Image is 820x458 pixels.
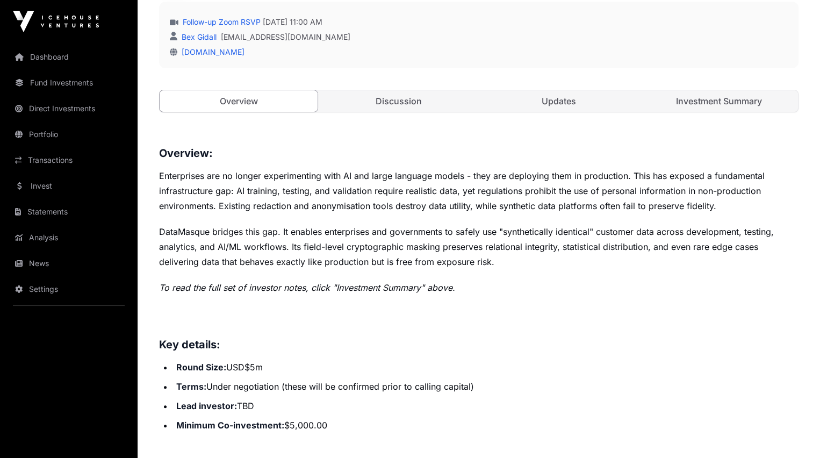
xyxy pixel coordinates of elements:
[159,224,799,269] p: DataMasque bridges this gap. It enables enterprises and governments to safely use "synthetically ...
[159,336,799,353] h3: Key details:
[159,145,799,162] h3: Overview:
[9,277,129,301] a: Settings
[9,148,129,172] a: Transactions
[9,123,129,146] a: Portfolio
[177,47,244,56] a: [DOMAIN_NAME]
[173,379,799,394] li: Under negotiation (these will be confirmed prior to calling capital)
[160,90,798,112] nav: Tabs
[9,200,129,224] a: Statements
[9,226,129,249] a: Analysis
[181,17,261,27] a: Follow-up Zoom RSVP
[320,90,478,112] a: Discussion
[176,381,206,392] strong: Terms:
[234,400,237,411] strong: :
[640,90,798,112] a: Investment Summary
[9,97,129,120] a: Direct Investments
[176,362,226,373] strong: Round Size:
[480,90,638,112] a: Updates
[159,90,318,112] a: Overview
[173,418,799,433] li: $5,000.00
[766,406,820,458] iframe: Chat Widget
[173,360,799,375] li: USD$5m
[159,282,455,293] em: To read the full set of investor notes, click "Investment Summary" above.
[9,252,129,275] a: News
[9,71,129,95] a: Fund Investments
[179,32,217,41] a: Bex Gidall
[221,32,350,42] a: [EMAIL_ADDRESS][DOMAIN_NAME]
[176,420,284,431] strong: Minimum Co-investment:
[9,174,129,198] a: Invest
[173,398,799,413] li: TBD
[159,168,799,213] p: Enterprises are no longer experimenting with AI and large language models - they are deploying th...
[9,45,129,69] a: Dashboard
[13,11,99,32] img: Icehouse Ventures Logo
[176,400,234,411] strong: Lead investor
[263,17,322,27] span: [DATE] 11:00 AM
